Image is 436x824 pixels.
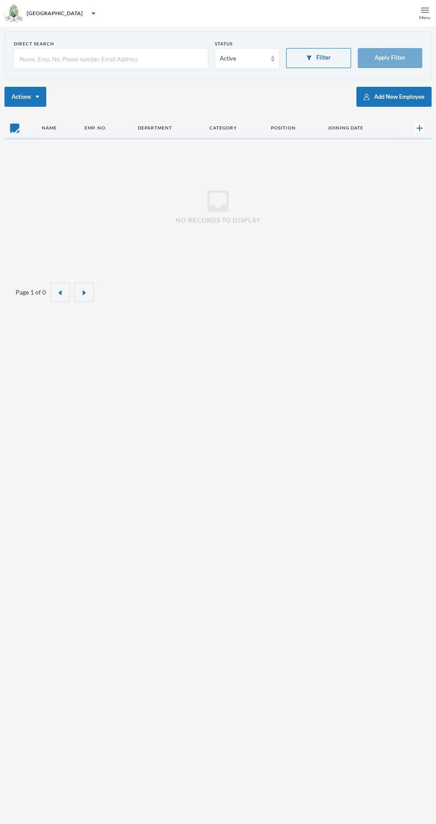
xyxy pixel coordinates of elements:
button: Add New Employee [356,87,432,107]
th: Joining Date [321,118,395,138]
th: Department [131,118,203,138]
div: Direct Search [14,40,208,47]
i: inbox [204,187,232,215]
th: Name [35,118,78,138]
div: Active [220,54,267,63]
img: + [416,125,423,131]
div: Page 1 of 0 [16,287,46,297]
button: Apply Filter [358,48,423,68]
button: Filter [286,48,351,68]
th: Position [264,118,321,138]
input: Name, Emp. No, Phone number, Email Address [19,49,203,69]
div: Menu [419,14,431,21]
span: No records to display [176,215,261,225]
th: Emp. No. [78,118,131,138]
button: Actions [4,87,46,107]
img: logo [5,5,23,23]
th: Category [203,118,264,138]
div: Status [215,40,280,47]
div: [GEOGRAPHIC_DATA] [27,9,83,17]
